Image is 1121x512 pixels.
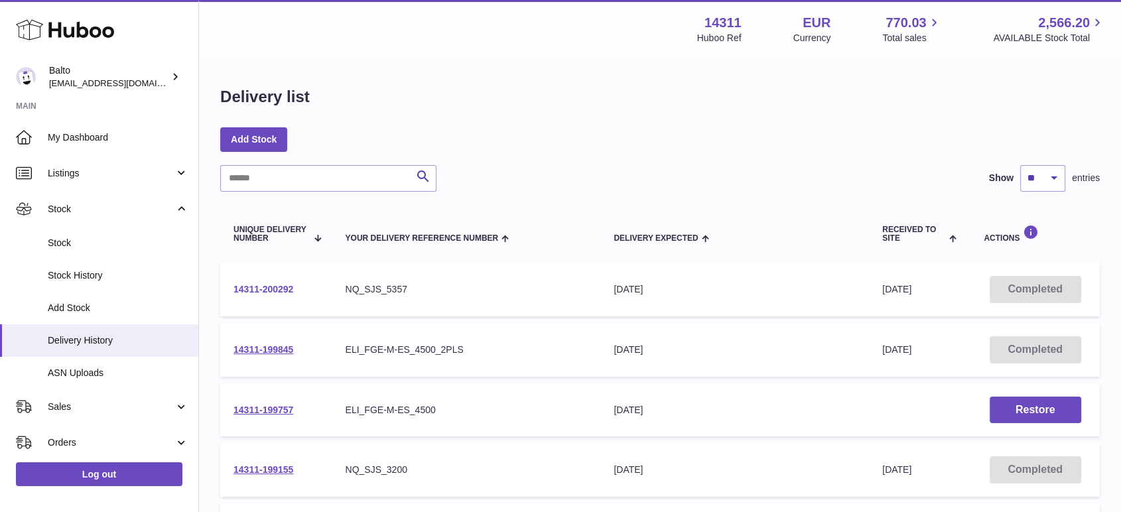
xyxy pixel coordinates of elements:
[345,283,587,296] div: NQ_SJS_5357
[48,167,174,180] span: Listings
[233,344,293,355] a: 14311-199845
[990,397,1081,424] button: Restore
[882,32,941,44] span: Total sales
[614,344,856,356] div: [DATE]
[1072,172,1100,184] span: entries
[993,32,1105,44] span: AVAILABLE Stock Total
[882,284,911,294] span: [DATE]
[704,14,742,32] strong: 14311
[48,237,188,249] span: Stock
[882,344,911,355] span: [DATE]
[48,401,174,413] span: Sales
[48,203,174,216] span: Stock
[882,225,946,243] span: Received to Site
[614,283,856,296] div: [DATE]
[16,67,36,87] img: ops@balto.fr
[793,32,831,44] div: Currency
[220,86,310,107] h1: Delivery list
[614,404,856,416] div: [DATE]
[697,32,742,44] div: Huboo Ref
[233,405,293,415] a: 14311-199757
[233,464,293,475] a: 14311-199155
[16,462,182,486] a: Log out
[882,464,911,475] span: [DATE]
[48,131,188,144] span: My Dashboard
[984,225,1087,243] div: Actions
[882,14,941,44] a: 770.03 Total sales
[989,172,1014,184] label: Show
[993,14,1105,44] a: 2,566.20 AVAILABLE Stock Total
[220,127,287,151] a: Add Stock
[48,334,188,347] span: Delivery History
[49,64,168,90] div: Balto
[48,436,174,449] span: Orders
[345,464,587,476] div: NQ_SJS_3200
[1038,14,1090,32] span: 2,566.20
[49,78,195,88] span: [EMAIL_ADDRESS][DOMAIN_NAME]
[233,284,293,294] a: 14311-200292
[48,302,188,314] span: Add Stock
[614,464,856,476] div: [DATE]
[345,234,498,243] span: Your Delivery Reference Number
[803,14,830,32] strong: EUR
[48,367,188,379] span: ASN Uploads
[345,404,587,416] div: ELI_FGE-M-ES_4500
[345,344,587,356] div: ELI_FGE-M-ES_4500_2PLS
[614,234,698,243] span: Delivery Expected
[48,269,188,282] span: Stock History
[886,14,926,32] span: 770.03
[233,225,307,243] span: Unique Delivery Number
